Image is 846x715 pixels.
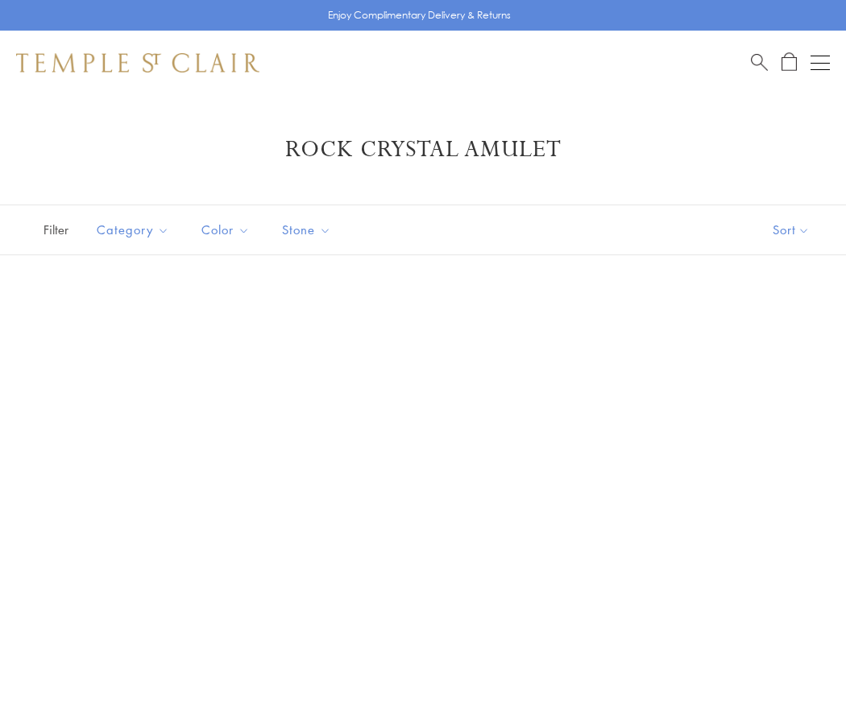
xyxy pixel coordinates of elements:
[89,220,181,240] span: Category
[328,7,511,23] p: Enjoy Complimentary Delivery & Returns
[40,135,806,164] h1: Rock Crystal Amulet
[811,53,830,72] button: Open navigation
[270,212,343,248] button: Stone
[736,205,846,254] button: Show sort by
[274,220,343,240] span: Stone
[85,212,181,248] button: Category
[751,52,768,72] a: Search
[193,220,262,240] span: Color
[782,52,797,72] a: Open Shopping Bag
[189,212,262,248] button: Color
[16,53,259,72] img: Temple St. Clair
